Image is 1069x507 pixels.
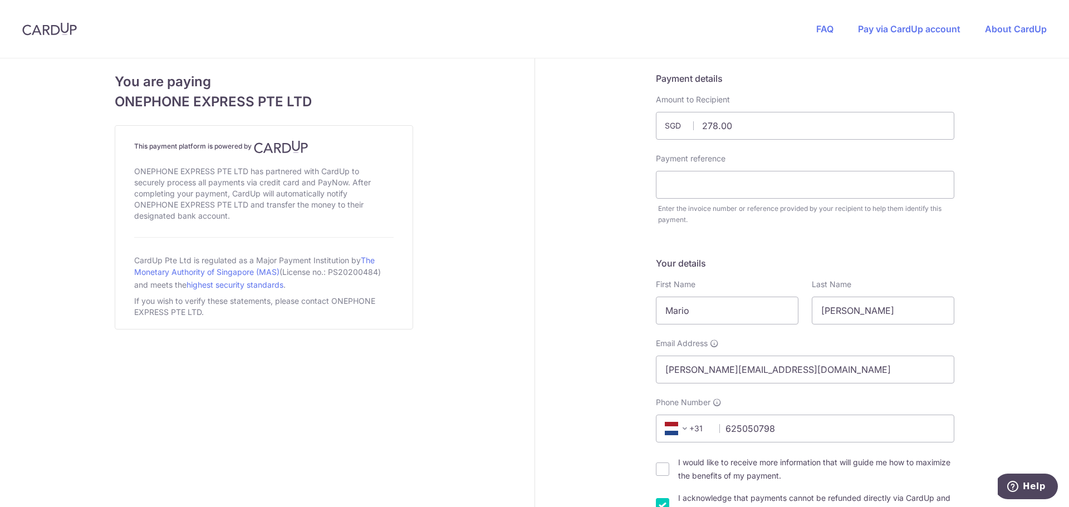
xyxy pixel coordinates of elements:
[187,280,283,289] a: highest security standards
[985,23,1047,35] a: About CardUp
[665,120,694,131] span: SGD
[22,22,77,36] img: CardUp
[665,422,692,435] span: +31
[115,92,413,112] span: ONEPHONE EXPRESS PTE LTD
[134,140,394,154] h4: This payment platform is powered by
[134,293,394,320] div: If you wish to verify these statements, please contact ONEPHONE EXPRESS PTE LTD.
[254,140,308,154] img: CardUp
[998,474,1058,501] iframe: Opens a widget where you can find more information
[812,279,851,290] label: Last Name
[656,338,708,349] span: Email Address
[678,456,954,483] label: I would like to receive more information that will guide me how to maximize the benefits of my pa...
[658,203,954,225] div: Enter the invoice number or reference provided by your recipient to help them identify this payment.
[656,94,730,105] label: Amount to Recipient
[858,23,960,35] a: Pay via CardUp account
[115,72,413,92] span: You are paying
[816,23,833,35] a: FAQ
[656,356,954,383] input: Email address
[656,279,695,290] label: First Name
[134,251,394,293] div: CardUp Pte Ltd is regulated as a Major Payment Institution by (License no.: PS20200484) and meets...
[656,112,954,140] input: Payment amount
[661,422,712,435] span: +31
[134,164,394,224] div: ONEPHONE EXPRESS PTE LTD has partnered with CardUp to securely process all payments via credit ca...
[656,257,954,270] h5: Your details
[656,397,710,408] span: Phone Number
[656,72,954,85] h5: Payment details
[812,297,954,324] input: Last name
[656,297,798,324] input: First name
[656,153,725,164] label: Payment reference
